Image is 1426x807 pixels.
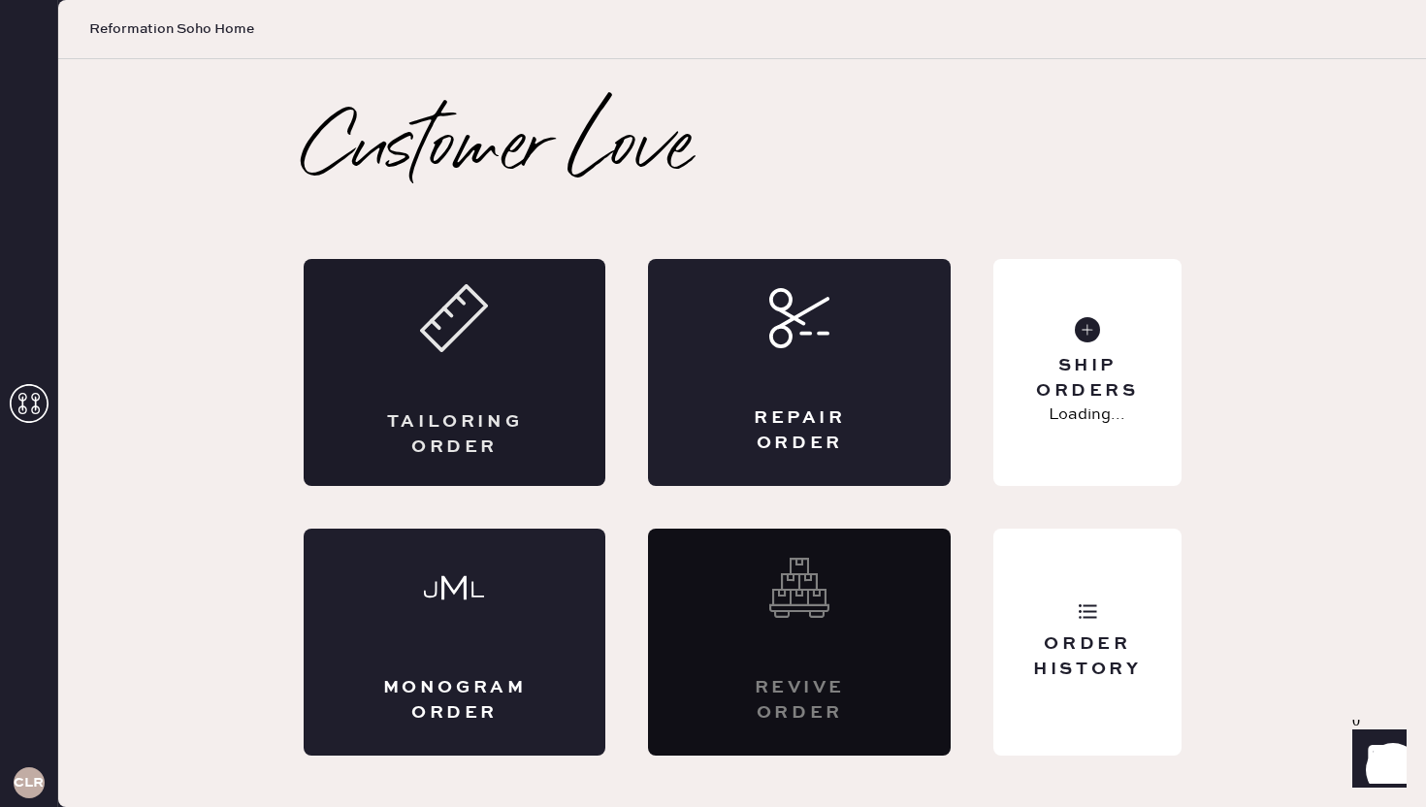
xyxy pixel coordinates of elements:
div: Order History [1009,632,1165,681]
h3: CLR [14,776,44,790]
h2: Customer Love [304,112,693,189]
div: Ship Orders [1009,354,1165,403]
span: Reformation Soho Home [89,19,254,39]
div: Revive order [726,676,873,725]
div: Monogram Order [381,676,529,725]
iframe: Front Chat [1334,720,1417,803]
div: Repair Order [726,406,873,455]
div: Interested? Contact us at care@hemster.co [648,529,951,756]
div: Tailoring Order [381,410,529,459]
p: Loading... [1049,403,1125,427]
